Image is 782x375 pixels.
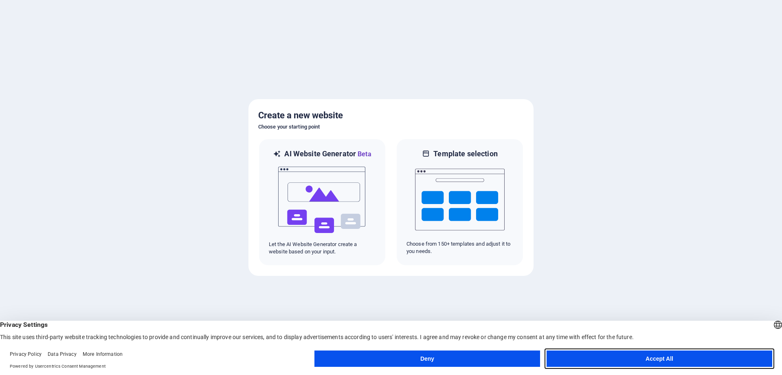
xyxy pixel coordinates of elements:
h6: AI Website Generator [284,149,371,159]
div: AI Website GeneratorBetaaiLet the AI Website Generator create a website based on your input. [258,138,386,266]
h5: Create a new website [258,109,524,122]
p: Choose from 150+ templates and adjust it to you needs. [406,240,513,255]
h6: Template selection [433,149,497,159]
span: Beta [356,150,371,158]
img: ai [277,159,367,241]
h6: Choose your starting point [258,122,524,132]
div: Template selectionChoose from 150+ templates and adjust it to you needs. [396,138,524,266]
p: Let the AI Website Generator create a website based on your input. [269,241,376,255]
